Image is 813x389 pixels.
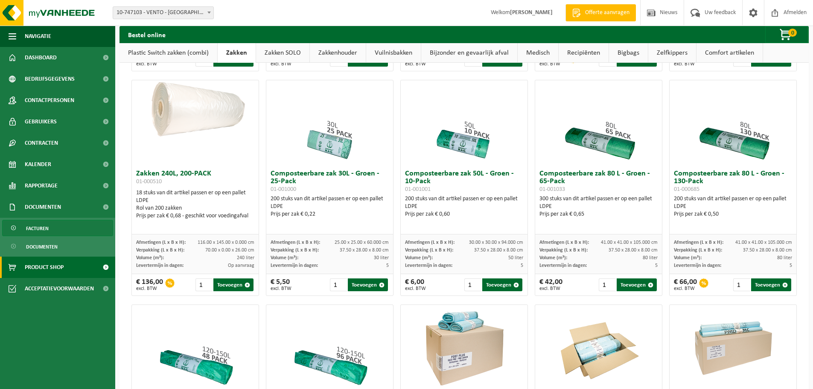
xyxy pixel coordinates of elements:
input: 1 [464,278,482,291]
span: Afmetingen (L x B x H): [136,240,186,245]
div: Prijs per zak € 0,68 - geschikt voor voedingafval [136,212,254,220]
a: Bigbags [609,43,648,63]
span: 0 [788,29,797,37]
div: 200 stuks van dit artikel passen er op een pallet [405,195,523,218]
span: 37.50 x 28.00 x 8.00 cm [474,248,523,253]
button: Toevoegen [213,54,254,67]
span: excl. BTW [271,61,294,67]
div: LDPE [539,203,658,211]
span: Verpakking (L x B x H): [405,248,453,253]
span: Op aanvraag [228,263,254,268]
span: 5 [386,263,389,268]
span: 10-747103 - VENTO - OUDENAARDE [113,6,214,19]
img: 01-001001 [422,80,507,166]
div: Prijs per zak € 0,22 [271,211,389,218]
span: Gebruikers [25,111,57,132]
span: 5 [655,263,658,268]
span: 37.50 x 28.00 x 8.00 cm [340,248,389,253]
span: Facturen [26,220,49,237]
span: Volume (m³): [539,255,567,260]
div: LDPE [405,203,523,211]
div: € 136,00 [136,278,163,291]
span: Verpakking (L x B x H): [539,248,588,253]
span: excl. BTW [271,286,291,291]
button: Toevoegen [482,278,522,291]
input: 1 [330,278,347,291]
span: 01-000510 [136,178,162,185]
a: Comfort artikelen [696,43,763,63]
h3: Composteerbare zak 50L - Groen - 10-Pack [405,170,523,193]
span: excl. BTW [405,61,428,67]
span: 30 liter [374,255,389,260]
button: Toevoegen [213,278,254,291]
button: Toevoegen [348,278,388,291]
button: Toevoegen [617,278,657,291]
span: 5 [790,263,792,268]
span: 240 liter [237,255,254,260]
span: Volume (m³): [405,255,433,260]
span: Navigatie [25,26,51,47]
span: Afmetingen (L x B x H): [271,240,320,245]
div: € 66,00 [674,278,697,291]
a: Zelfkippers [648,43,696,63]
span: 70.00 x 0.00 x 26.00 cm [205,248,254,253]
div: 300 stuks van dit artikel passen er op een pallet [539,195,658,218]
span: Afmetingen (L x B x H): [674,240,723,245]
input: 1 [599,278,616,291]
span: Afmetingen (L x B x H): [405,240,455,245]
div: Rol van 200 zakken [136,205,254,212]
span: Volume (m³): [674,255,702,260]
span: 5 [521,263,523,268]
button: Toevoegen [751,278,791,291]
span: 37.50 x 28.00 x 8.00 cm [609,248,658,253]
div: 200 stuks van dit artikel passen er op een pallet [271,195,389,218]
span: Levertermijn in dagen: [539,263,587,268]
h3: Composteerbare zak 30L - Groen - 25-Pack [271,170,389,193]
a: Recipiënten [559,43,609,63]
span: 41.00 x 41.00 x 105.000 cm [735,240,792,245]
img: 01-000685 [691,80,776,166]
strong: [PERSON_NAME] [510,9,553,16]
a: Medisch [518,43,558,63]
span: Documenten [26,239,58,255]
span: Acceptatievoorwaarden [25,278,94,299]
span: Dashboard [25,47,57,68]
div: Prijs per zak € 0,50 [674,211,792,218]
span: Verpakking (L x B x H): [136,248,184,253]
span: Volume (m³): [271,255,298,260]
span: Levertermijn in dagen: [405,263,452,268]
img: 01-000510 [132,80,259,144]
div: € 6,00 [405,278,426,291]
span: excl. BTW [674,286,697,291]
a: Plastic Switch zakken (combi) [119,43,217,63]
span: 01-001000 [271,186,296,193]
span: 01-000685 [674,186,699,193]
a: Facturen [2,220,113,236]
span: Verpakking (L x B x H): [271,248,319,253]
a: Bijzonder en gevaarlijk afval [421,43,517,63]
span: Levertermijn in dagen: [271,263,318,268]
div: Prijs per zak € 0,65 [539,211,658,218]
input: 1 [195,278,213,291]
a: Documenten [2,238,113,254]
span: excl. BTW [136,61,159,67]
h3: Composteerbare zak 80 L - Groen - 65-Pack [539,170,658,193]
div: € 42,00 [539,278,562,291]
h3: Zakken 240L, 200-PACK [136,170,254,187]
div: Prijs per zak € 0,60 [405,211,523,218]
span: 80 liter [643,255,658,260]
span: 01-001033 [539,186,565,193]
span: Levertermijn in dagen: [674,263,721,268]
h2: Bestel online [119,26,174,43]
span: Verpakking (L x B x H): [674,248,722,253]
span: 25.00 x 25.00 x 60.000 cm [335,240,389,245]
input: 1 [733,278,751,291]
span: 41.00 x 41.00 x 105.000 cm [601,240,658,245]
span: excl. BTW [405,286,426,291]
img: 01-001000 [287,80,373,166]
div: 18 stuks van dit artikel passen er op een pallet [136,189,254,220]
span: 80 liter [777,255,792,260]
span: Afmetingen (L x B x H): [539,240,589,245]
span: excl. BTW [674,61,697,67]
span: Offerte aanvragen [583,9,632,17]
